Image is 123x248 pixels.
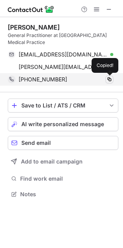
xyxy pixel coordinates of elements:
button: AI write personalized message [8,117,118,131]
span: [EMAIL_ADDRESS][DOMAIN_NAME] [19,51,107,58]
span: [PERSON_NAME][EMAIL_ADDRESS][DOMAIN_NAME] [19,63,107,70]
button: Add to email campaign [8,155,118,169]
div: General Practitioner at [GEOGRAPHIC_DATA] Medical Practice [8,32,118,46]
button: Notes [8,189,118,200]
img: ContactOut v5.3.10 [8,5,54,14]
span: Add to email campaign [21,158,83,165]
button: save-profile-one-click [8,98,118,113]
span: Send email [21,140,51,146]
button: Find work email [8,173,118,184]
div: Save to List / ATS / CRM [21,102,105,109]
span: Notes [20,191,115,198]
span: [PHONE_NUMBER] [19,76,67,83]
button: Send email [8,136,118,150]
span: Find work email [20,175,115,182]
div: [PERSON_NAME] [8,23,60,31]
span: AI write personalized message [21,121,104,127]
